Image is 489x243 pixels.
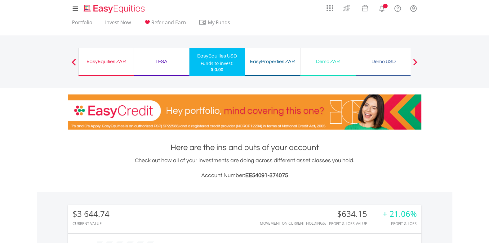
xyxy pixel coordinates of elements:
div: Movement on Current Holdings: [260,221,326,225]
h3: Account Number: [68,171,421,180]
div: CURRENT VALUE [73,222,109,226]
div: Demo ZAR [304,57,352,66]
a: FAQ's and Support [390,2,406,14]
a: My Profile [406,2,421,15]
img: EasyCredit Promotion Banner [68,94,421,130]
div: Profit & Loss Value [329,222,375,226]
div: $634.15 [329,209,375,218]
a: Portfolio [69,19,95,29]
span: My Funds [199,18,239,26]
div: + 21.06% [383,209,417,218]
div: Demo USD [360,57,407,66]
div: EasyEquities ZAR [82,57,130,66]
img: EasyEquities_Logo.png [82,4,147,14]
button: Previous [68,62,80,68]
div: TFSA [138,57,185,66]
span: EE54091-374075 [245,172,288,178]
a: Invest Now [103,19,133,29]
span: Refer and Earn [151,19,186,26]
h1: Here are the ins and outs of your account [68,142,421,153]
div: EasyProperties ZAR [249,57,296,66]
img: grid-menu-icon.svg [327,5,333,11]
a: Home page [81,2,147,14]
span: $ 0.00 [211,66,223,72]
img: vouchers-v2.svg [360,3,370,13]
a: AppsGrid [322,2,337,11]
button: Next [409,62,421,68]
div: $3 644.74 [73,209,109,218]
a: Notifications [374,2,390,14]
div: Profit & Loss [383,222,417,226]
a: Refer and Earn [141,19,189,29]
div: EasyEquities USD [193,52,241,60]
img: thrive-v2.svg [341,3,352,13]
div: Funds to invest: [201,60,233,66]
div: Check out how all of your investments are doing across different asset classes you hold. [68,156,421,180]
a: Vouchers [356,2,374,13]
